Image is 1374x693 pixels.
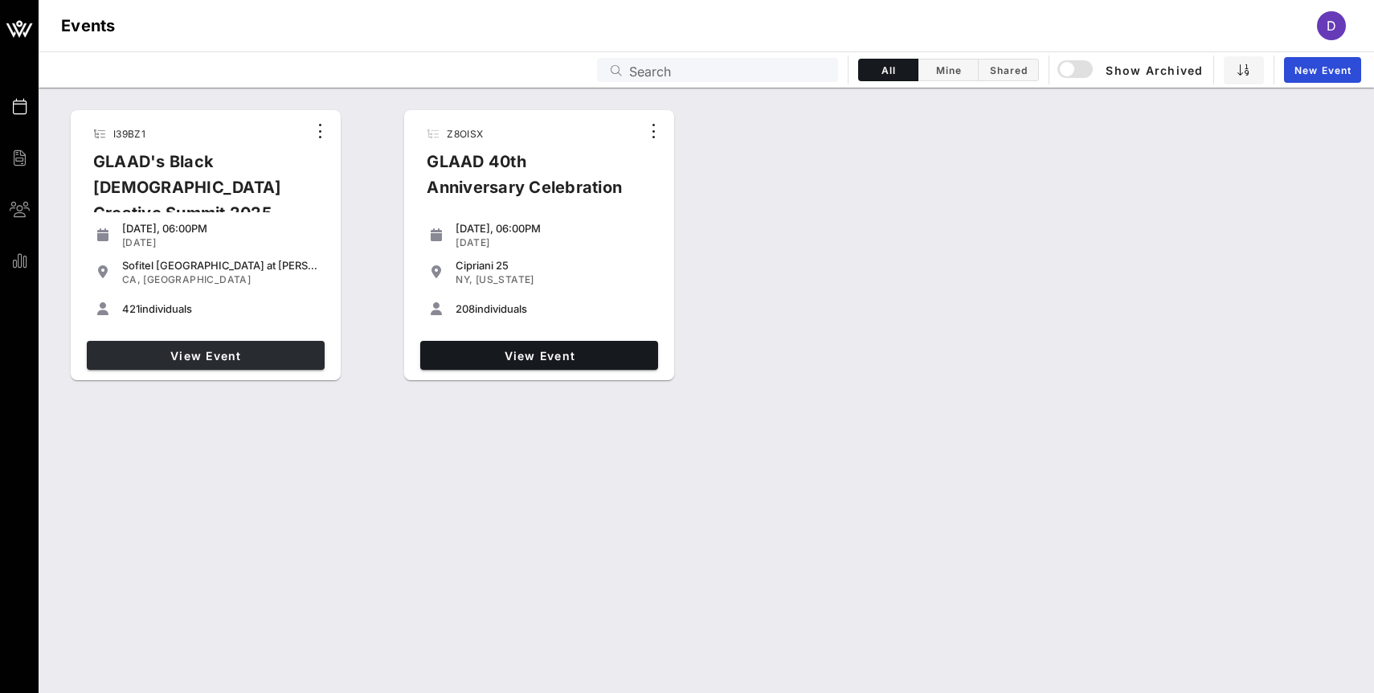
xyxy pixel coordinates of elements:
[113,128,145,140] span: I39BZ1
[1317,11,1346,40] div: D
[869,64,908,76] span: All
[456,302,475,315] span: 208
[420,341,658,370] a: View Event
[87,341,325,370] a: View Event
[1060,60,1203,80] span: Show Archived
[122,259,318,272] div: Sofitel [GEOGRAPHIC_DATA] at [PERSON_NAME][GEOGRAPHIC_DATA]
[143,273,251,285] span: [GEOGRAPHIC_DATA]
[122,302,318,315] div: individuals
[1284,57,1361,83] a: New Event
[456,222,652,235] div: [DATE], 06:00PM
[456,236,652,249] div: [DATE]
[122,222,318,235] div: [DATE], 06:00PM
[1059,55,1204,84] button: Show Archived
[858,59,918,81] button: All
[414,149,640,213] div: GLAAD 40th Anniversary Celebration
[122,302,140,315] span: 421
[122,273,141,285] span: CA,
[928,64,968,76] span: Mine
[122,236,318,249] div: [DATE]
[93,349,318,363] span: View Event
[456,273,472,285] span: NY,
[476,273,534,285] span: [US_STATE]
[988,64,1028,76] span: Shared
[979,59,1039,81] button: Shared
[456,259,652,272] div: Cipriani 25
[1294,64,1352,76] span: New Event
[447,128,483,140] span: Z8OISX
[80,149,307,239] div: GLAAD's Black [DEMOGRAPHIC_DATA] Creative Summit 2025
[1327,18,1336,34] span: D
[918,59,979,81] button: Mine
[456,302,652,315] div: individuals
[427,349,652,363] span: View Event
[61,13,116,39] h1: Events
